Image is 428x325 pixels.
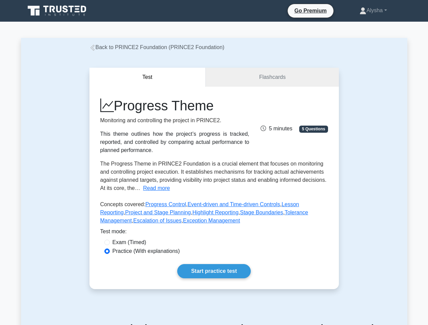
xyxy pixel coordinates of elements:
[177,264,251,278] a: Start practice test
[206,68,339,87] a: Flashcards
[290,6,331,15] a: Go Premium
[113,238,146,246] label: Exam (Timed)
[192,210,239,215] a: Highlight Reporting
[125,210,191,215] a: Project and Stage Planning
[240,210,283,215] a: Stage Boundaries
[113,247,180,255] label: Practice (With explanations)
[89,68,206,87] button: Test
[143,184,170,192] button: Read more
[100,161,327,191] span: The Progress Theme in PRINCE2 Foundation is a crucial element that focuses on monitoring and cont...
[145,201,186,207] a: Progress Control
[100,97,249,114] h1: Progress Theme
[100,130,249,154] div: This theme outlines how the project’s progress is tracked, reported, and controlled by comparing ...
[187,201,280,207] a: Event-driven and Time-driven Controls
[299,126,328,132] span: 5 Questions
[100,227,328,238] div: Test mode:
[89,44,225,50] a: Back to PRINCE2 Foundation (PRINCE2 Foundation)
[343,4,403,17] a: Alysha
[183,218,240,223] a: Exception Management
[133,218,181,223] a: Escalation of Issues
[100,116,249,125] p: Monitoring and controlling the project in PRINCE2.
[100,200,328,227] p: Concepts covered: , , , , , , , ,
[261,126,292,131] span: 5 minutes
